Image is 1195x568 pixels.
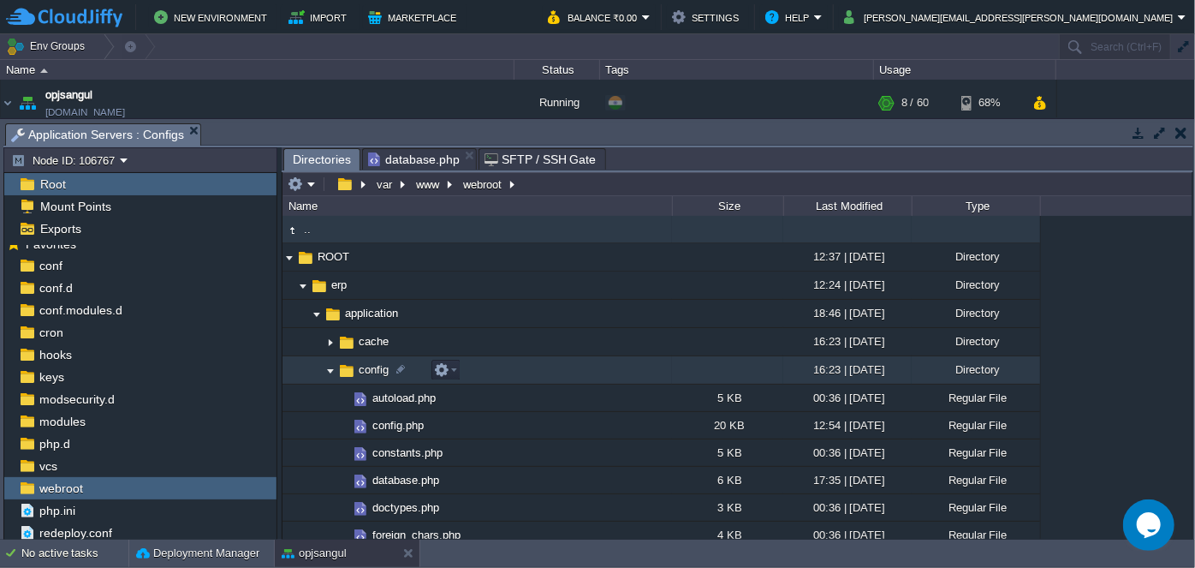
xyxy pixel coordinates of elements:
input: Click to enter the path [282,172,1192,196]
div: Type [913,196,1040,216]
a: conf [36,258,65,273]
a: vcs [36,458,60,474]
div: 20 KB [672,412,783,439]
div: 5 KB [672,439,783,466]
div: Regular File [912,522,1040,548]
a: .. [301,222,313,236]
button: Balance ₹0.00 [548,7,642,27]
a: cache [356,334,391,349]
div: 4 KB [672,522,783,548]
img: AMDAwAAAACH5BAEAAAAALAAAAAABAAEAAAICRAEAOw== [310,301,324,327]
a: Favorites [22,237,79,251]
a: opjsangul [45,87,92,104]
span: foreign_chars.php [370,528,463,542]
span: database.php [370,473,442,487]
div: 18:46 | [DATE] [783,300,912,326]
span: doctypes.php [370,500,442,515]
div: 00:36 | [DATE] [783,494,912,521]
img: AMDAwAAAACH5BAEAAAAALAAAAAABAAEAAAICRAEAOw== [1,80,15,126]
img: AMDAwAAAACH5BAEAAAAALAAAAAABAAEAAAICRAEAOw== [282,221,301,240]
div: Directory [912,300,1040,326]
a: conf.d [36,280,75,296]
a: webroot [36,481,86,496]
button: Marketplace [368,7,461,27]
div: 17:35 | [DATE] [783,467,912,493]
span: database.php [368,149,460,170]
li: /var/www/webroot/ROOT/erp/application/config/database.php [362,148,477,170]
div: Regular File [912,439,1040,466]
img: CloudJiffy [6,7,122,28]
span: Directories [293,149,351,170]
a: [DOMAIN_NAME] [45,104,125,121]
div: 8 / 60 [901,80,929,126]
button: Deployment Manager [136,545,259,562]
span: Mount Points [37,199,114,214]
a: erp [329,278,349,292]
a: ROOT [315,249,352,264]
a: Exports [37,221,84,236]
img: AMDAwAAAACH5BAEAAAAALAAAAAABAAEAAAICRAEAOw== [337,494,351,521]
a: cron [36,325,66,340]
div: 12:24 | [DATE] [783,272,912,298]
a: php.d [36,436,73,451]
img: AMDAwAAAACH5BAEAAAAALAAAAAABAAEAAAICRAEAOw== [40,69,48,73]
a: modules [36,414,88,429]
div: 5 KB [672,385,783,411]
a: config.php [370,418,426,433]
img: AMDAwAAAACH5BAEAAAAALAAAAAABAAEAAAICRAEAOw== [351,499,370,518]
div: Status [515,60,599,80]
div: 00:36 | [DATE] [783,385,912,411]
img: AMDAwAAAACH5BAEAAAAALAAAAAABAAEAAAICRAEAOw== [296,248,315,267]
a: modsecurity.d [36,392,117,407]
div: Directory [912,243,1040,270]
img: AMDAwAAAACH5BAEAAAAALAAAAAABAAEAAAICRAEAOw== [337,412,351,439]
img: AMDAwAAAACH5BAEAAAAALAAAAAABAAEAAAICRAEAOw== [324,305,342,324]
img: AMDAwAAAACH5BAEAAAAALAAAAAABAAEAAAICRAEAOw== [337,333,356,352]
div: No active tasks [21,540,128,567]
span: php.ini [36,503,78,518]
a: keys [36,369,67,385]
a: Root [37,176,68,192]
img: AMDAwAAAACH5BAEAAAAALAAAAAABAAEAAAICRAEAOw== [337,522,351,548]
span: constants.php [370,445,445,460]
a: redeploy.conf [36,525,115,541]
img: AMDAwAAAACH5BAEAAAAALAAAAAABAAEAAAICRAEAOw== [337,362,356,380]
div: Name [284,196,672,216]
div: 16:23 | [DATE] [783,328,912,355]
button: opjsangul [282,545,347,562]
div: 16:23 | [DATE] [783,356,912,383]
div: Tags [601,60,873,80]
img: AMDAwAAAACH5BAEAAAAALAAAAAABAAEAAAICRAEAOw== [15,80,39,126]
div: Directory [912,328,1040,355]
div: Directory [912,272,1040,298]
iframe: chat widget [1123,499,1178,551]
a: autoload.php [370,391,438,405]
button: Env Groups [6,34,91,58]
div: Regular File [912,385,1040,411]
span: Application Servers : Configs [11,124,184,146]
div: Regular File [912,412,1040,439]
button: Help [765,7,814,27]
a: hooks [36,347,74,362]
button: Settings [672,7,744,27]
img: AMDAwAAAACH5BAEAAAAALAAAAAABAAEAAAICRAEAOw== [324,357,337,384]
button: New Environment [154,7,272,27]
a: application [342,306,401,320]
button: www [413,176,443,192]
a: config [356,362,391,377]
